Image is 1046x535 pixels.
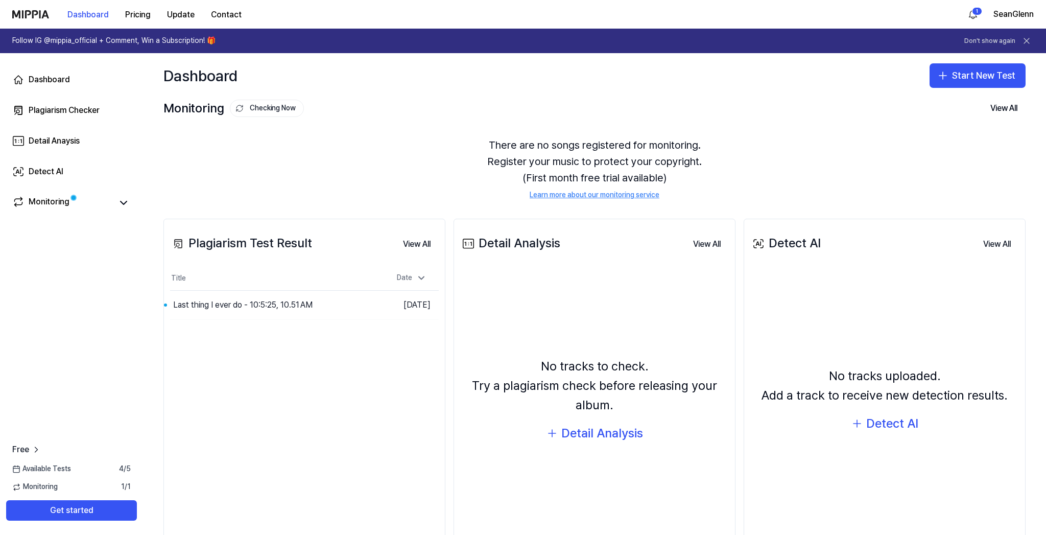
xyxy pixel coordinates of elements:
[6,129,137,153] a: Detail Anaysis
[173,299,313,311] div: Last thing I ever do - 10:5:25, 10.51 AM
[12,196,112,210] a: Monitoring
[29,74,70,86] div: Dashboard
[12,482,58,492] span: Monitoring
[29,104,100,117] div: Plagiarism Checker
[159,5,203,25] button: Update
[163,63,237,88] div: Dashboard
[170,234,312,253] div: Plagiarism Test Result
[546,424,643,443] button: Detail Analysis
[230,100,304,117] button: Checking Now
[975,233,1019,254] a: View All
[6,500,137,521] button: Get started
[965,6,981,22] button: 알림1
[993,8,1034,20] button: SeanGlenn
[395,234,439,254] button: View All
[866,414,918,433] div: Detect AI
[530,190,659,200] a: Learn more about our monitoring service
[762,366,1008,406] div: No tracks uploaded. Add a track to receive new detection results.
[930,63,1026,88] button: Start New Test
[170,266,372,291] th: Title
[851,414,918,433] button: Detect AI
[395,233,439,254] a: View All
[29,166,63,178] div: Detect AI
[29,196,69,210] div: Monitoring
[119,464,131,474] span: 4 / 5
[12,36,216,46] h1: Follow IG @mippia_official + Comment, Win a Subscription! 🎁
[972,7,982,15] div: 1
[6,98,137,123] a: Plagiarism Checker
[6,67,137,92] a: Dashboard
[372,291,439,320] td: [DATE]
[982,98,1026,119] button: View All
[29,135,80,147] div: Detail Anaysis
[12,10,49,18] img: logo
[163,125,1026,213] div: There are no songs registered for monitoring. Register your music to protect your copyright. (Fir...
[561,424,643,443] div: Detail Analysis
[460,357,729,415] div: No tracks to check. Try a plagiarism check before releasing your album.
[12,444,29,456] span: Free
[12,444,41,456] a: Free
[750,234,821,253] div: Detect AI
[59,5,117,25] button: Dashboard
[121,482,131,492] span: 1 / 1
[6,159,137,184] a: Detect AI
[117,5,159,25] button: Pricing
[203,5,250,25] button: Contact
[163,99,304,118] div: Monitoring
[159,1,203,29] a: Update
[964,37,1015,45] button: Don't show again
[685,233,729,254] a: View All
[975,234,1019,254] button: View All
[685,234,729,254] button: View All
[12,464,71,474] span: Available Tests
[460,234,560,253] div: Detail Analysis
[967,8,979,20] img: 알림
[393,270,431,286] div: Date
